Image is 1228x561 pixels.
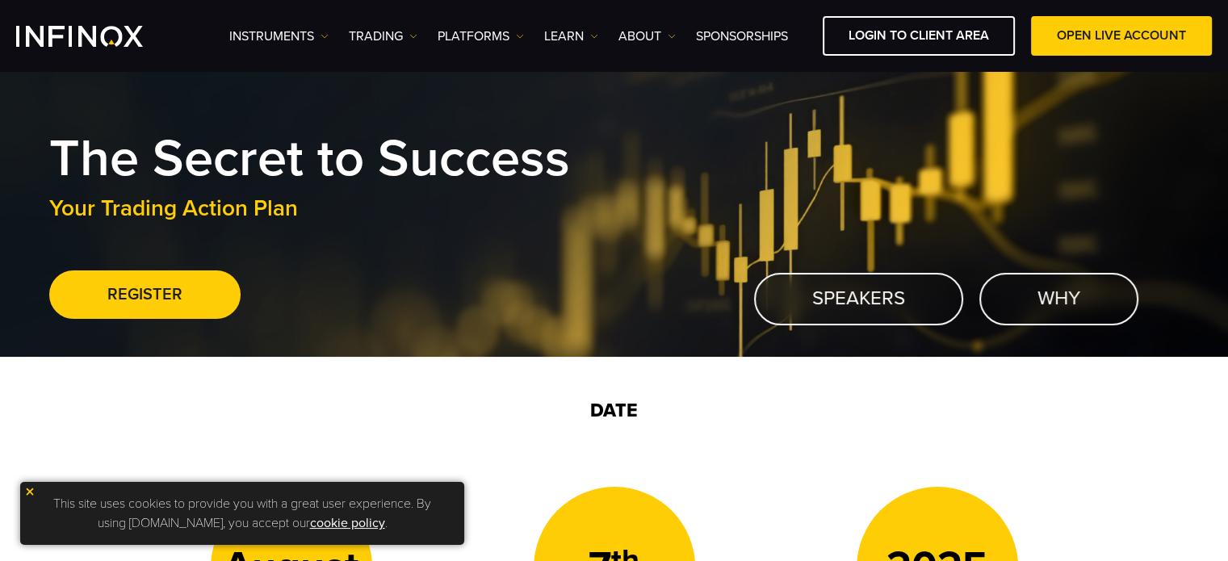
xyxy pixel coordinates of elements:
[310,515,385,531] a: cookie policy
[618,27,676,46] a: ABOUT
[49,127,570,190] span: The Secret to Success
[544,27,598,46] a: Learn
[49,195,614,222] h2: Your Trading Action Plan
[16,26,181,47] a: INFINOX Logo
[1031,16,1212,56] a: OPEN LIVE ACCOUNT
[49,397,1180,425] p: DATE
[696,27,788,46] a: SPONSORSHIPS
[24,486,36,497] img: yellow close icon
[229,27,329,46] a: Instruments
[28,490,456,537] p: This site uses cookies to provide you with a great user experience. By using [DOMAIN_NAME], you a...
[349,27,417,46] a: TRADING
[979,273,1138,325] a: WHY
[49,270,241,319] a: REGISTER
[438,27,524,46] a: PLATFORMS
[754,273,963,325] a: SPEAKERS
[823,16,1015,56] a: LOGIN TO CLIENT AREA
